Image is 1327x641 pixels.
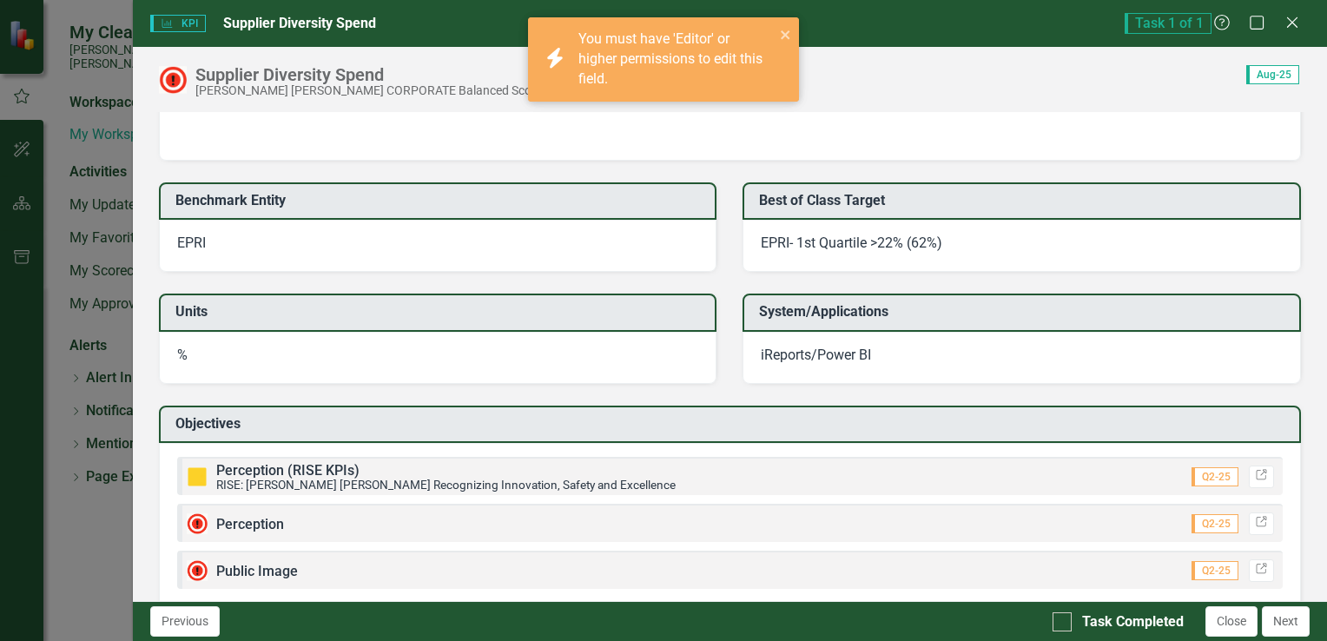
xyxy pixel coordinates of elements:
span: Perception [216,516,284,532]
h3: Best of Class Target [759,193,1291,208]
h3: Objectives [175,416,1291,432]
img: Not Meeting Target [187,560,208,581]
div: Supplier Diversity Spend [195,65,566,84]
img: Below MIN Target [159,66,187,94]
div: EPRI- 1st Quartile >22% (62%)​ [761,234,1283,254]
span: Perception (RISE KPIs) [216,462,360,479]
span: %​ [177,347,188,363]
span: Task 1 of 1 [1125,13,1211,34]
button: close [780,24,792,44]
span: Supplier Diversity Spend [223,15,376,31]
span: KPI [150,15,206,32]
div: EPRI​ [177,234,699,254]
button: Next [1262,606,1310,637]
span: Q2-25 [1192,467,1238,486]
h3: Units [175,304,707,320]
button: Close [1205,606,1258,637]
img: Caution [187,466,208,487]
div: You must have 'Editor' or higher permissions to edit this field. [578,30,775,89]
span: Public Image [216,563,298,579]
button: Previous [150,606,220,637]
span: Q2-25 [1192,561,1238,580]
img: Not Meeting Target [187,513,208,534]
small: RISE: [PERSON_NAME] [PERSON_NAME] Recognizing Innovation, Safety and Excellence [216,478,676,492]
div: Task Completed [1082,612,1184,632]
div: [PERSON_NAME] [PERSON_NAME] CORPORATE Balanced Scorecard [195,84,566,97]
h3: System/Applications [759,304,1291,320]
div: iReports/Power BI [761,346,1283,366]
h3: Benchmark Entity [175,193,707,208]
span: Q2-25 [1192,514,1238,533]
span: Aug-25 [1246,65,1299,84]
